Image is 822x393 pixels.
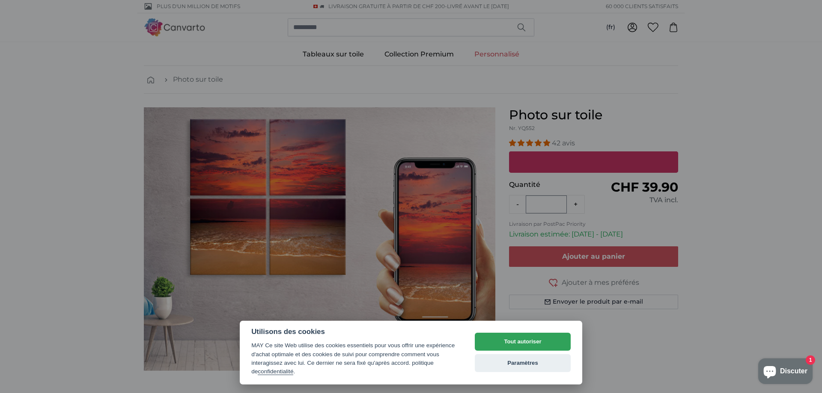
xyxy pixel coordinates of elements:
[475,354,571,372] button: Paramètres
[258,368,293,375] a: confidentialité
[756,358,815,386] inbox-online-store-chat: Chat de la boutique en ligne Shopify
[251,341,459,376] div: MAY Ce site Web utilise des cookies essentiels pour vous offrir une expérience d'achat optimale e...
[251,328,459,336] h2: Utilisons des cookies
[475,333,571,351] button: Tout autoriser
